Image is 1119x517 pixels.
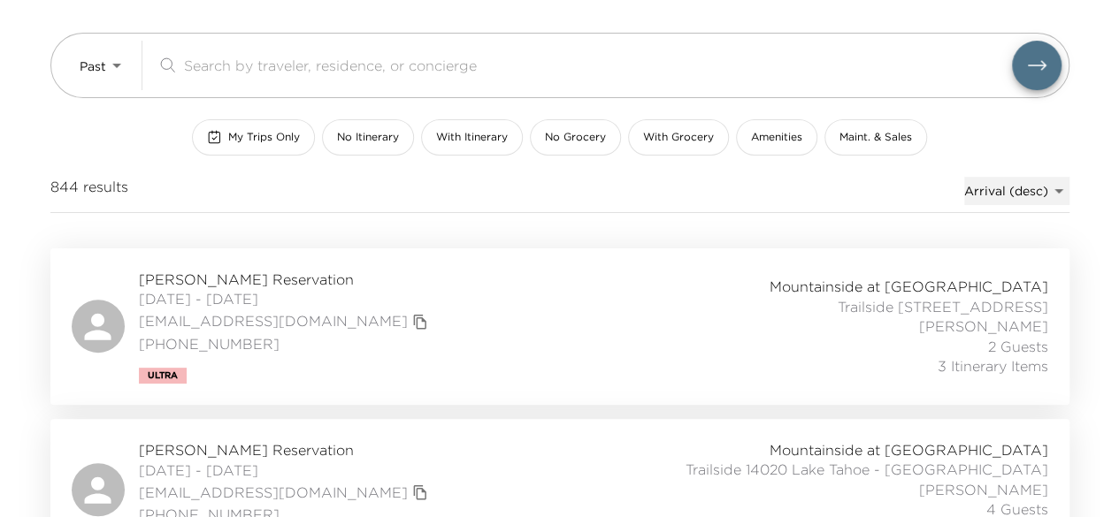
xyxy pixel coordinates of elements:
span: 2 Guests [988,337,1048,356]
span: With Grocery [643,130,714,145]
a: [EMAIL_ADDRESS][DOMAIN_NAME] [139,483,408,502]
span: Mountainside at [GEOGRAPHIC_DATA] [770,440,1048,460]
button: With Grocery [628,119,729,156]
button: copy primary member email [408,480,433,505]
span: [PHONE_NUMBER] [139,334,433,354]
button: No Grocery [530,119,621,156]
span: [PERSON_NAME] [919,480,1048,499]
button: No Itinerary [322,119,414,156]
a: [EMAIL_ADDRESS][DOMAIN_NAME] [139,311,408,331]
span: [DATE] - [DATE] [139,289,433,308]
span: 3 Itinerary Items [938,356,1048,376]
span: Mountainside at [GEOGRAPHIC_DATA] [770,277,1048,296]
span: [DATE] - [DATE] [139,460,433,480]
a: [PERSON_NAME] Reservation[DATE] - [DATE][EMAIL_ADDRESS][DOMAIN_NAME]copy primary member email[PHO... [50,248,1069,405]
span: Ultra [148,370,178,381]
span: With Itinerary [436,130,508,145]
span: Amenities [751,130,802,145]
span: Arrival (desc) [964,183,1048,199]
span: Trailside 14020 Lake Tahoe - [GEOGRAPHIC_DATA] [686,460,1048,479]
button: With Itinerary [421,119,523,156]
span: Trailside [STREET_ADDRESS] [838,297,1048,316]
span: [PERSON_NAME] Reservation [139,270,433,289]
span: My Trips Only [228,130,300,145]
button: My Trips Only [192,119,315,156]
button: Maint. & Sales [824,119,927,156]
span: No Itinerary [337,130,399,145]
span: No Grocery [545,130,606,145]
span: [PERSON_NAME] [919,316,1048,336]
span: 844 results [50,177,128,205]
span: Past [80,58,106,74]
input: Search by traveler, residence, or concierge [184,55,1012,75]
button: copy primary member email [408,309,433,334]
button: Amenities [736,119,817,156]
span: [PERSON_NAME] Reservation [139,440,433,460]
span: Maint. & Sales [839,130,912,145]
